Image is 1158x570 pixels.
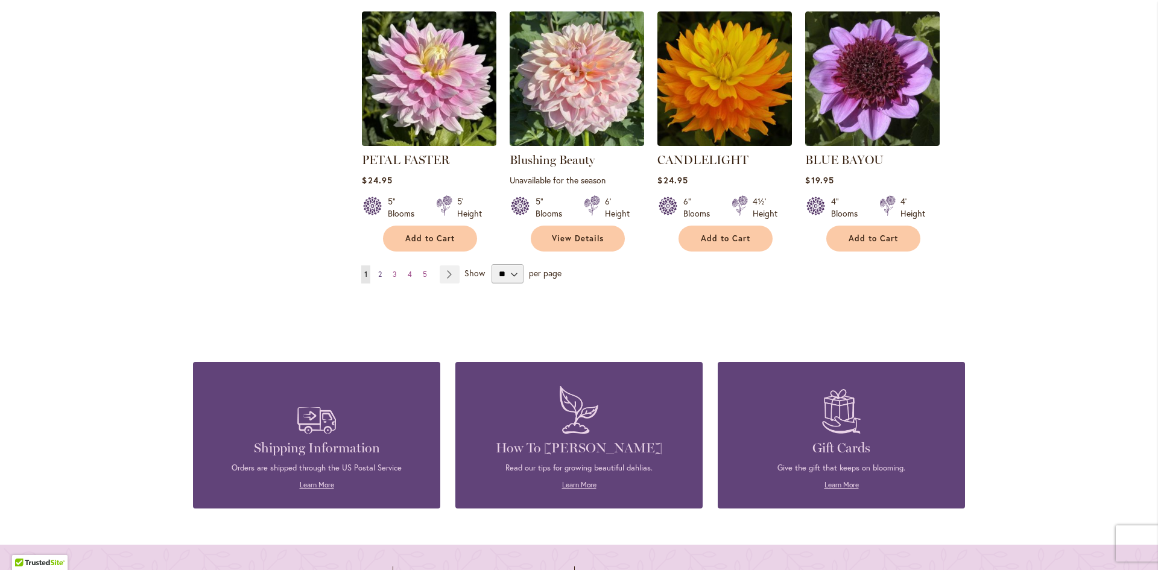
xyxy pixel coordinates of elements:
a: BLUE BAYOU [805,153,884,167]
img: Blushing Beauty [510,11,644,146]
a: Learn More [824,480,859,489]
span: View Details [552,233,604,244]
span: Add to Cart [405,233,455,244]
button: Add to Cart [383,226,477,252]
img: CANDLELIGHT [657,11,792,146]
button: Add to Cart [826,226,920,252]
a: 2 [375,265,385,283]
a: Blushing Beauty [510,153,595,167]
div: 4½' Height [753,195,777,220]
span: 2 [378,270,382,279]
span: Show [464,267,485,279]
a: Learn More [300,480,334,489]
iframe: Launch Accessibility Center [9,527,43,561]
a: CANDLELIGHT [657,153,748,167]
a: 3 [390,265,400,283]
a: Blushing Beauty [510,137,644,148]
span: 5 [423,270,427,279]
span: 1 [364,270,367,279]
a: 5 [420,265,430,283]
div: 5" Blooms [388,195,422,220]
span: 3 [393,270,397,279]
span: Add to Cart [701,233,750,244]
a: View Details [531,226,625,252]
img: PETAL FASTER [362,11,496,146]
img: BLUE BAYOU [805,11,940,146]
h4: Gift Cards [736,440,947,457]
div: 5' Height [457,195,482,220]
a: PETAL FASTER [362,153,450,167]
span: 4 [408,270,412,279]
div: 6" Blooms [683,195,717,220]
div: 4" Blooms [831,195,865,220]
div: 6' Height [605,195,630,220]
p: Read our tips for growing beautiful dahlias. [473,463,685,473]
div: 4' Height [900,195,925,220]
button: Add to Cart [679,226,773,252]
p: Give the gift that keeps on blooming. [736,463,947,473]
a: 4 [405,265,415,283]
a: PETAL FASTER [362,137,496,148]
a: BLUE BAYOU [805,137,940,148]
p: Unavailable for the season [510,174,644,186]
a: CANDLELIGHT [657,137,792,148]
h4: How To [PERSON_NAME] [473,440,685,457]
p: Orders are shipped through the US Postal Service [211,463,422,473]
span: $19.95 [805,174,834,186]
div: 5" Blooms [536,195,569,220]
a: Learn More [562,480,596,489]
span: $24.95 [362,174,392,186]
span: $24.95 [657,174,688,186]
h4: Shipping Information [211,440,422,457]
span: Add to Cart [849,233,898,244]
span: per page [529,267,562,279]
